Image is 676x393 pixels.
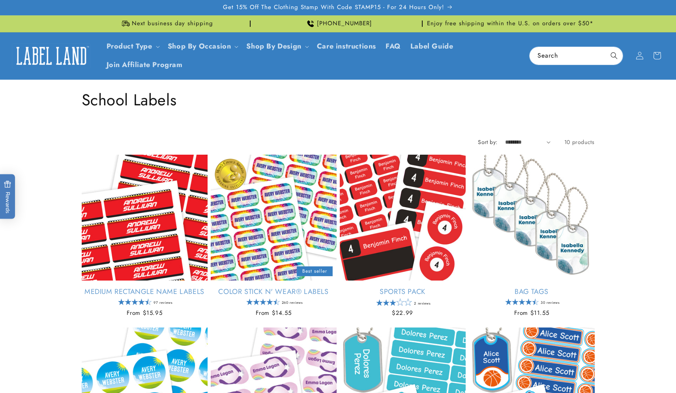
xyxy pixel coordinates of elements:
a: Shop By Design [246,41,301,51]
div: Announcement [426,15,595,32]
span: Shop By Occasion [168,42,231,51]
h1: School Labels [82,90,595,110]
span: Rewards [4,181,11,213]
a: Label Guide [406,37,458,56]
span: Enjoy free shipping within the U.S. on orders over $50* [427,20,594,28]
button: Search [605,47,623,64]
span: Join Affiliate Program [107,60,183,69]
a: Color Stick N' Wear® Labels [211,287,337,296]
span: Get 15% Off The Clothing Stamp With Code STAMP15 - For 24 Hours Only! [223,4,444,11]
a: Product Type [107,41,152,51]
div: Announcement [82,15,251,32]
span: FAQ [386,42,401,51]
span: [PHONE_NUMBER] [317,20,372,28]
a: Label Land [9,41,94,71]
span: 10 products [564,138,595,146]
a: Bag Tags [469,287,595,296]
span: Label Guide [410,42,453,51]
a: Care instructions [312,37,381,56]
a: FAQ [381,37,406,56]
span: Next business day shipping [132,20,213,28]
span: Care instructions [317,42,376,51]
a: Sports Pack [340,287,466,296]
summary: Shop By Occasion [163,37,242,56]
a: Medium Rectangle Name Labels [82,287,208,296]
summary: Shop By Design [242,37,312,56]
div: Announcement [254,15,423,32]
iframe: Gorgias Floating Chat [510,356,668,385]
img: Label Land [12,43,91,68]
a: Join Affiliate Program [102,56,187,74]
label: Sort by: [478,138,497,146]
summary: Product Type [102,37,163,56]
